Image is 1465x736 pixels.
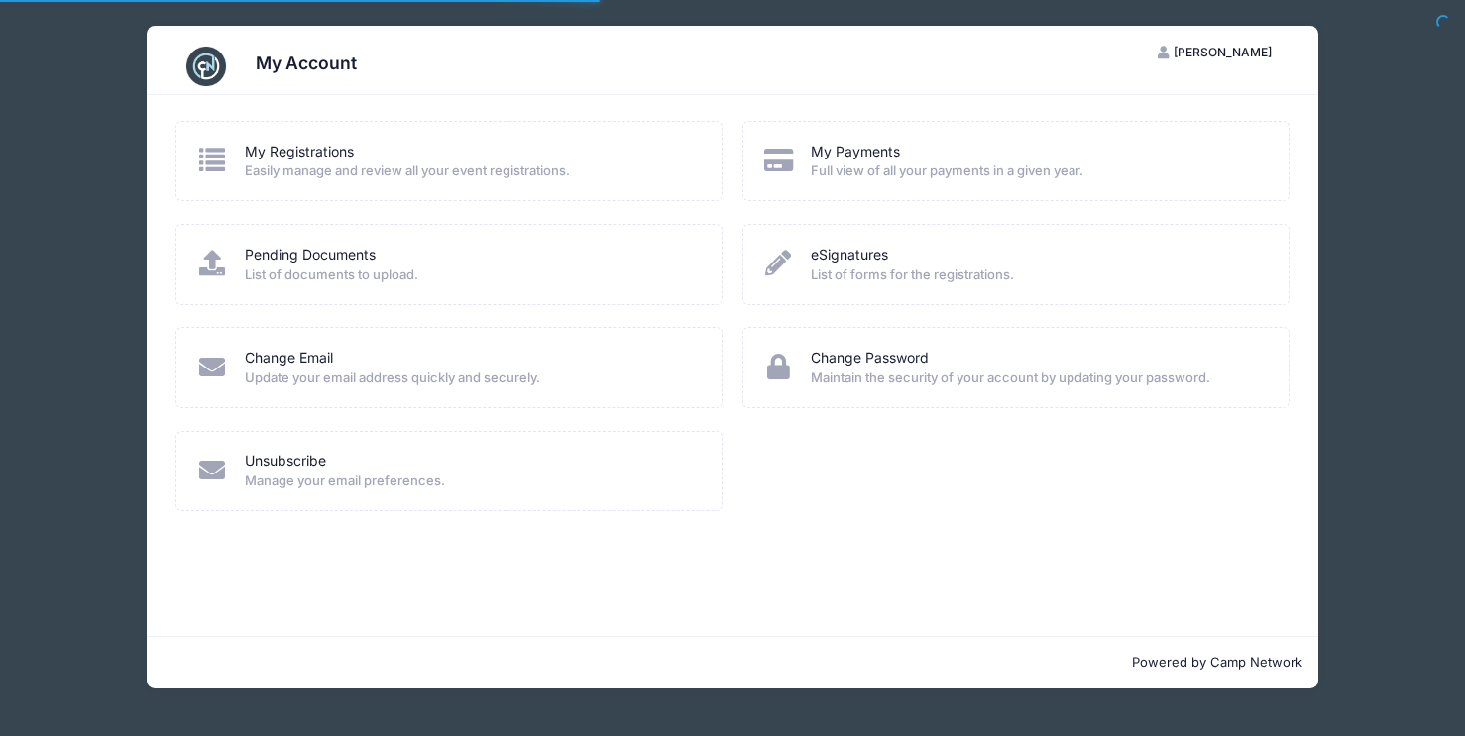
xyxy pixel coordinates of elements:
[163,653,1301,673] p: Powered by Camp Network
[1174,45,1272,59] span: [PERSON_NAME]
[1141,36,1290,69] button: [PERSON_NAME]
[811,245,888,265] a: eSignatures
[245,161,697,181] span: Easily manage and review all your event registrations.
[245,451,326,472] a: Unsubscribe
[245,265,697,285] span: List of documents to upload.
[811,368,1263,388] span: Maintain the security of your account by updating your password.
[811,348,929,368] a: Change Password
[811,161,1263,181] span: Full view of all your payments in a given year.
[245,472,697,491] span: Manage your email preferences.
[245,348,333,368] a: Change Email
[811,142,900,162] a: My Payments
[245,142,354,162] a: My Registrations
[186,47,226,86] img: CampNetwork
[245,245,376,265] a: Pending Documents
[256,53,357,73] h3: My Account
[811,265,1263,285] span: List of forms for the registrations.
[245,368,697,388] span: Update your email address quickly and securely.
